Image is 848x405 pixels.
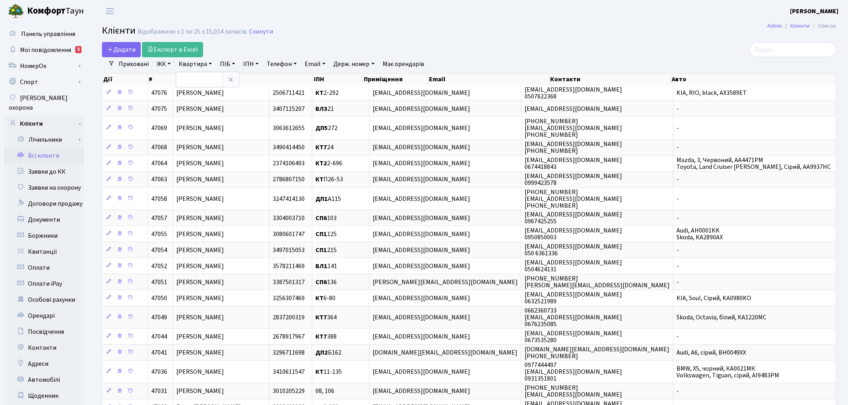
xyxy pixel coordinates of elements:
[315,230,327,239] b: СП1
[525,172,622,187] span: [EMAIL_ADDRESS][DOMAIN_NAME] 0999423578
[273,348,305,357] span: 3296711698
[315,313,337,322] span: 364
[301,57,329,71] a: Email
[176,387,224,396] span: [PERSON_NAME]
[315,348,341,357] span: Б162
[177,74,313,85] th: ПІБ
[273,278,305,287] span: 3387501317
[676,226,723,242] span: Audi, AH0001KK Skoda, KA2890AX
[102,42,141,57] a: Додати
[676,278,679,287] span: -
[273,159,305,168] span: 2374106493
[4,388,84,404] a: Щоденник
[151,214,167,223] span: 47057
[4,164,84,180] a: Заявки до КК
[151,367,167,376] span: 47036
[273,367,305,376] span: 3410611547
[273,230,305,239] span: 3080601747
[676,88,747,97] span: KIA, RIO, black, AX3589ET
[315,262,327,271] b: ВЛ1
[151,313,167,322] span: 47049
[4,228,84,244] a: Боржники
[151,88,167,97] span: 47076
[151,230,167,239] span: 47055
[176,159,224,168] span: [PERSON_NAME]
[525,290,622,306] span: [EMAIL_ADDRESS][DOMAIN_NAME] 0632521989
[4,308,84,324] a: Орендарі
[273,104,305,113] span: 3407115207
[373,367,470,376] span: [EMAIL_ADDRESS][DOMAIN_NAME]
[151,246,167,255] span: 47054
[315,214,337,223] span: 103
[4,356,84,372] a: Адреси
[4,260,84,276] a: Оплати
[525,329,622,345] span: [EMAIL_ADDRESS][DOMAIN_NAME] 0673535280
[4,42,84,58] a: Мої повідомлення3
[4,372,84,388] a: Автомобілі
[373,124,470,132] span: [EMAIL_ADDRESS][DOMAIN_NAME]
[315,88,323,97] b: КТ
[676,348,746,357] span: Audi, A6, сірий, ВН0049ХХ
[151,278,167,287] span: 47051
[810,22,836,30] li: Список
[315,194,328,203] b: ДП1
[315,104,327,113] b: ВЛ3
[315,294,335,303] span: 6-80
[273,387,305,396] span: 3010205229
[176,230,224,239] span: [PERSON_NAME]
[176,262,224,271] span: [PERSON_NAME]
[315,175,343,184] span: П26-53
[4,212,84,228] a: Документи
[148,74,177,85] th: #
[102,24,136,38] span: Клієнти
[315,214,327,223] b: СП6
[4,292,84,308] a: Особові рахунки
[525,242,622,258] span: [EMAIL_ADDRESS][DOMAIN_NAME] 050 6361336
[749,42,836,57] input: Пошук...
[176,175,224,184] span: [PERSON_NAME]
[315,246,327,255] b: СП1
[315,332,327,341] b: КТ7
[176,278,224,287] span: [PERSON_NAME]
[790,7,838,16] b: [PERSON_NAME]
[151,332,167,341] span: 47044
[273,214,305,223] span: 3304003710
[525,140,622,155] span: [EMAIL_ADDRESS][DOMAIN_NAME] [PHONE_NUMBER]
[373,88,470,97] span: [EMAIL_ADDRESS][DOMAIN_NAME]
[100,4,120,18] button: Переключити навігацію
[790,22,810,30] a: Клієнти
[525,117,622,139] span: [PHONE_NUMBER] [EMAIL_ADDRESS][DOMAIN_NAME] [PHONE_NUMBER]
[27,4,84,18] span: Таун
[315,313,327,322] b: КТ7
[373,332,470,341] span: [EMAIL_ADDRESS][DOMAIN_NAME]
[676,246,679,255] span: -
[4,26,84,42] a: Панель управління
[273,294,305,303] span: 3256307469
[142,42,203,57] a: Експорт в Excel
[176,348,224,357] span: [PERSON_NAME]
[676,104,679,113] span: -
[9,132,84,148] a: Лічильники
[273,124,305,132] span: 3063612655
[525,306,622,329] span: 0662360733 [EMAIL_ADDRESS][DOMAIN_NAME] 0676235085
[263,57,300,71] a: Телефон
[4,180,84,196] a: Заявки на охорону
[525,258,622,274] span: [EMAIL_ADDRESS][DOMAIN_NAME] 0504624131
[676,364,779,380] span: BMW, X5, чорний, КА0021МК Volkswagen, Tiguan, сірий, АІ9483РМ
[176,104,224,113] span: [PERSON_NAME]
[315,124,337,132] span: 272
[373,175,470,184] span: [EMAIL_ADDRESS][DOMAIN_NAME]
[176,143,224,152] span: [PERSON_NAME]
[176,57,215,71] a: Квартира
[4,324,84,340] a: Посвідчення
[379,57,427,71] a: Має орендарів
[4,148,84,164] a: Всі клієнти
[176,367,224,376] span: [PERSON_NAME]
[373,246,470,255] span: [EMAIL_ADDRESS][DOMAIN_NAME]
[249,28,273,36] a: Скинути
[373,214,470,223] span: [EMAIL_ADDRESS][DOMAIN_NAME]
[315,367,323,376] b: КТ
[4,340,84,356] a: Контакти
[315,294,323,303] b: КТ
[755,18,848,34] nav: breadcrumb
